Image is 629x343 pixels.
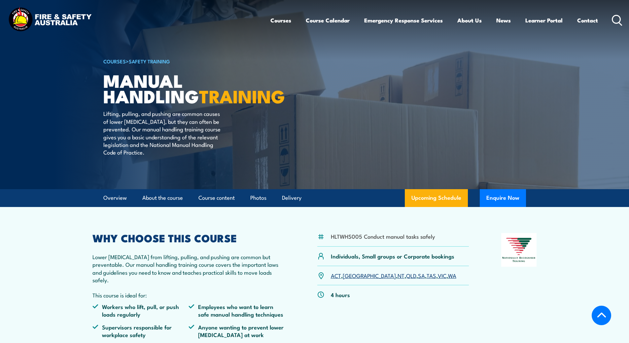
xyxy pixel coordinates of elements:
p: , , , , , , , [331,272,456,279]
a: SA [418,271,425,279]
h1: Manual Handling [103,73,266,103]
strong: TRAINING [199,82,285,109]
a: QLD [406,271,416,279]
p: 4 hours [331,291,350,298]
a: WA [448,271,456,279]
h6: > [103,57,266,65]
p: Individuals, Small groups or Corporate bookings [331,252,454,260]
a: TAS [427,271,436,279]
p: This course is ideal for: [92,291,285,299]
a: Overview [103,189,127,207]
a: Delivery [282,189,301,207]
li: Workers who lift, pull, or push loads regularly [92,303,189,318]
a: NT [398,271,404,279]
h2: WHY CHOOSE THIS COURSE [92,233,285,242]
a: Course Calendar [306,12,350,29]
li: Employees who want to learn safe manual handling techniques [189,303,285,318]
li: Anyone wanting to prevent lower [MEDICAL_DATA] at work [189,323,285,339]
a: COURSES [103,57,126,65]
p: Lifting, pulling, and pushing are common causes of lower [MEDICAL_DATA], but they can often be pr... [103,110,224,156]
img: Nationally Recognised Training logo. [501,233,537,267]
button: Enquire Now [480,189,526,207]
p: Lower [MEDICAL_DATA] from lifting, pulling, and pushing are common but preventable. Our manual ha... [92,253,285,284]
a: Safety Training [129,57,170,65]
a: News [496,12,511,29]
a: VIC [438,271,446,279]
a: Course content [198,189,235,207]
a: About the course [142,189,183,207]
li: HLTWHS005 Conduct manual tasks safely [331,232,435,240]
a: Learner Portal [525,12,563,29]
a: ACT [331,271,341,279]
a: About Us [457,12,482,29]
a: Contact [577,12,598,29]
li: Supervisors responsible for workplace safety [92,323,189,339]
a: [GEOGRAPHIC_DATA] [343,271,396,279]
a: Emergency Response Services [364,12,443,29]
a: Upcoming Schedule [405,189,468,207]
a: Photos [250,189,266,207]
a: Courses [270,12,291,29]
